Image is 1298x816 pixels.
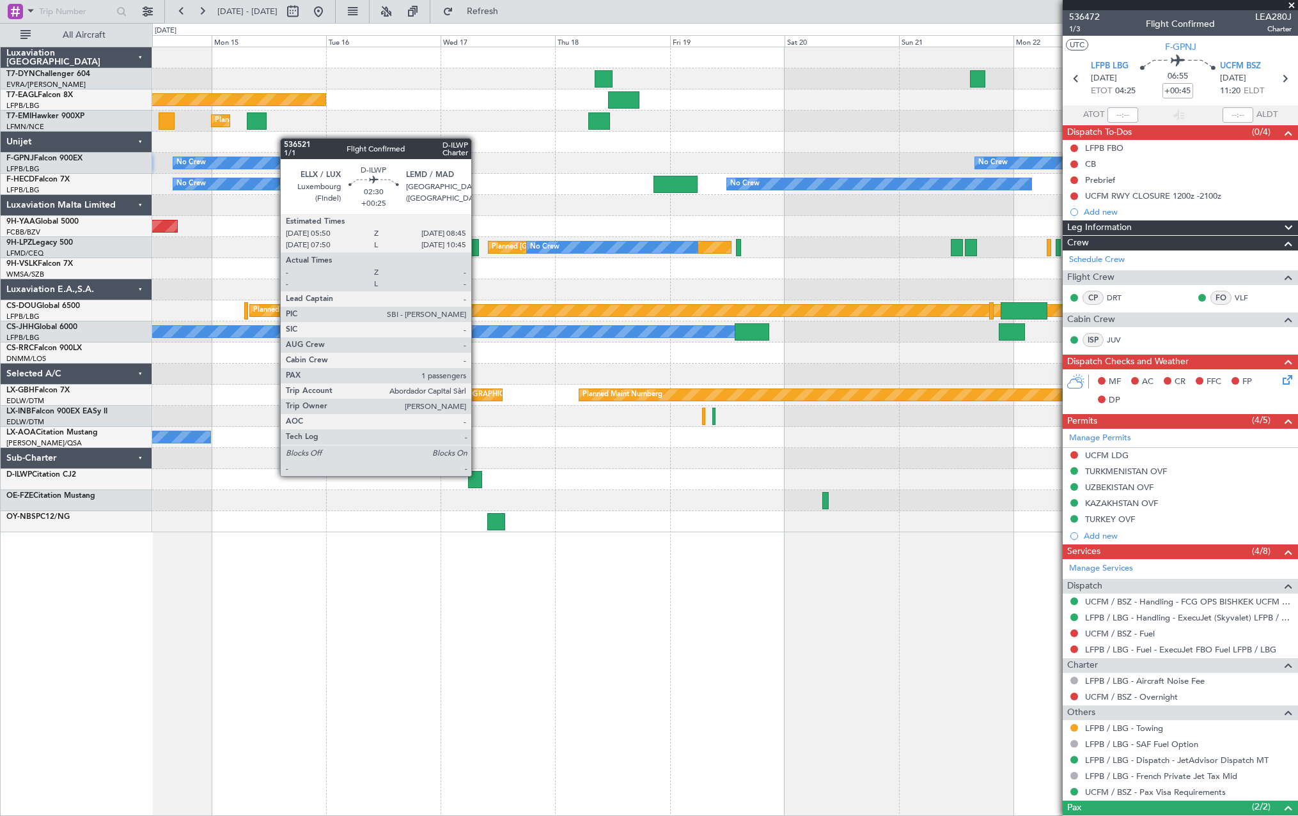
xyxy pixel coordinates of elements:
[6,249,43,258] a: LFMD/CEQ
[1165,40,1196,54] span: F-GPNJ
[1067,579,1102,594] span: Dispatch
[1252,413,1271,427] span: (4/5)
[97,35,212,47] div: Sun 14
[6,91,73,99] a: T7-EAGLFalcon 8X
[1255,10,1292,24] span: LEA280J
[1069,24,1100,35] span: 1/3
[1085,628,1155,639] a: UCFM / BSZ - Fuel
[6,471,76,479] a: D-ILWPCitation CJ2
[6,513,36,521] span: OY-NBS
[1069,254,1125,266] a: Schedule Crew
[6,302,36,310] span: CS-DOU
[6,155,82,162] a: F-GPNJFalcon 900EX
[6,112,84,120] a: T7-EMIHawker 900XP
[6,101,40,111] a: LFPB/LBG
[1069,10,1100,24] span: 536472
[555,35,669,47] div: Thu 18
[441,35,555,47] div: Wed 17
[1142,376,1153,389] span: AC
[6,429,98,436] a: LX-AOACitation Mustang
[1084,530,1292,541] div: Add new
[1067,414,1097,429] span: Permits
[6,227,40,237] a: FCBB/BZV
[1085,514,1135,525] div: TURKEY OVF
[6,387,70,394] a: LX-GBHFalcon 7X
[1069,432,1131,445] a: Manage Permits
[6,80,86,89] a: EVRA/[PERSON_NAME]
[6,492,33,500] span: OE-FZE
[6,471,32,479] span: D-ILWP
[1085,675,1205,686] a: LFPB / LBG - Aircraft Noise Fee
[253,301,406,320] div: Planned Maint London ([GEOGRAPHIC_DATA])
[1085,644,1276,655] a: LFPB / LBG - Fuel - ExecuJet FBO Fuel LFPB / LBG
[730,174,760,194] div: No Crew
[6,176,70,183] a: F-HECDFalcon 7X
[6,396,44,406] a: EDLW/DTM
[1085,596,1292,607] a: UCFM / BSZ - Handling - FCG OPS BISHKEK UCFM / BSZ
[1083,333,1104,347] div: ISP
[1067,705,1095,720] span: Others
[1146,17,1215,31] div: Flight Confirmed
[6,513,70,521] a: OY-NBSPC12/NG
[217,6,278,17] span: [DATE] - [DATE]
[1091,85,1112,98] span: ETOT
[6,344,82,352] a: CS-RRCFalcon 900LX
[215,111,337,130] div: Planned Maint [GEOGRAPHIC_DATA]
[39,2,113,21] input: Trip Number
[6,185,40,195] a: LFPB/LBG
[1085,612,1292,623] a: LFPB / LBG - Handling - ExecuJet (Skyvalet) LFPB / LBG
[1067,220,1132,235] span: Leg Information
[785,35,899,47] div: Sat 20
[6,176,35,183] span: F-HECD
[6,91,38,99] span: T7-EAGL
[1220,85,1240,98] span: 11:20
[1252,544,1271,558] span: (4/8)
[1210,291,1232,305] div: FO
[1085,739,1198,750] a: LFPB / LBG - SAF Fuel Option
[1085,142,1123,153] div: LFPB FBO
[1107,292,1136,304] a: DRT
[6,122,44,132] a: LFMN/NCE
[1066,39,1088,50] button: UTC
[6,270,44,279] a: WMSA/SZB
[212,35,326,47] div: Mon 15
[6,70,35,78] span: T7-DYN
[1083,291,1104,305] div: CP
[155,26,176,36] div: [DATE]
[1083,109,1104,121] span: ATOT
[6,438,82,448] a: [PERSON_NAME]/QSA
[6,354,46,364] a: DNMM/LOS
[1084,206,1292,217] div: Add new
[1085,723,1163,734] a: LFPB / LBG - Towing
[1067,658,1098,673] span: Charter
[1109,394,1120,407] span: DP
[6,260,38,268] span: 9H-VSLK
[1220,60,1261,73] span: UCFM BSZ
[456,7,510,16] span: Refresh
[670,35,785,47] div: Fri 19
[176,174,206,194] div: No Crew
[1085,755,1269,766] a: LFPB / LBG - Dispatch - JetAdvisor Dispatch MT
[899,35,1013,47] div: Sun 21
[6,218,79,226] a: 9H-YAAGlobal 5000
[978,153,1008,173] div: No Crew
[1085,466,1167,477] div: TURKMENISTAN OVF
[583,385,662,404] div: Planned Maint Nurnberg
[1115,85,1136,98] span: 04:25
[1085,450,1129,461] div: UCFM LDG
[1085,174,1115,185] div: Prebrief
[1107,107,1138,123] input: --:--
[1085,771,1237,781] a: LFPB / LBG - French Private Jet Tax Mid
[33,31,135,40] span: All Aircraft
[6,112,31,120] span: T7-EMI
[1085,498,1158,509] div: KAZAKHSTAN OVF
[1085,190,1221,201] div: UCFM RWY CLOSURE 1200z -2100z
[1069,562,1133,575] a: Manage Services
[1067,125,1132,140] span: Dispatch To-Dos
[1067,236,1089,250] span: Crew
[6,312,40,321] a: LFPB/LBG
[1242,376,1252,389] span: FP
[6,408,31,415] span: LX-INB
[1013,35,1128,47] div: Mon 22
[6,323,77,331] a: CS-JHHGlobal 6000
